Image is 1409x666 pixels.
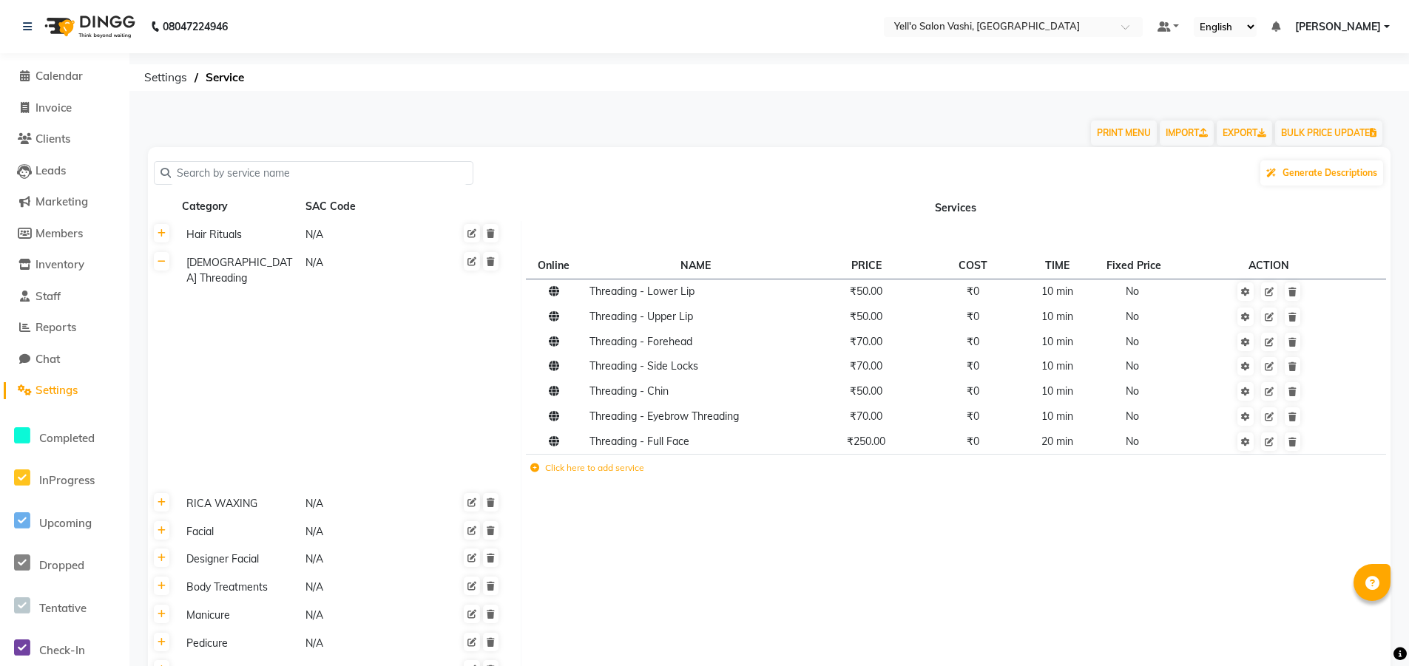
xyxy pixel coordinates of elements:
[589,359,698,373] span: Threading - Side Locks
[304,225,422,244] div: N/A
[39,516,92,530] span: Upcoming
[39,473,95,487] span: InProgress
[585,254,807,279] th: NAME
[304,254,422,288] div: N/A
[850,285,882,298] span: ₹50.00
[4,131,126,148] a: Clients
[1126,435,1139,448] span: No
[304,606,422,625] div: N/A
[4,68,126,85] a: Calendar
[36,226,83,240] span: Members
[39,431,95,445] span: Completed
[1217,120,1272,146] a: EXPORT
[1021,254,1095,279] th: TIME
[521,193,1391,221] th: Services
[180,495,298,513] div: RICA WAXING
[967,435,979,448] span: ₹0
[180,578,298,597] div: Body Treatments
[304,197,422,216] div: SAC Code
[1176,254,1362,279] th: ACTION
[36,132,70,146] span: Clients
[180,254,298,288] div: [DEMOGRAPHIC_DATA] Threading
[1160,120,1214,146] a: IMPORT
[180,225,298,244] div: Hair Rituals
[847,435,885,448] span: ₹250.00
[1126,384,1139,398] span: No
[1041,410,1073,423] span: 10 min
[39,558,84,572] span: Dropped
[967,359,979,373] span: ₹0
[1041,310,1073,323] span: 10 min
[967,285,979,298] span: ₹0
[530,461,644,475] label: Click here to add service
[1260,160,1383,186] button: Generate Descriptions
[304,523,422,541] div: N/A
[589,285,695,298] span: Threading - Lower Lip
[4,225,126,242] a: Members
[36,383,78,397] span: Settings
[304,634,422,653] div: N/A
[1041,384,1073,398] span: 10 min
[807,254,926,279] th: PRICE
[1126,285,1139,298] span: No
[1283,167,1377,178] span: Generate Descriptions
[1347,607,1394,651] iframe: chat widget
[1126,410,1139,423] span: No
[1041,359,1073,373] span: 10 min
[526,254,585,279] th: Online
[180,550,298,568] div: Designer Facial
[180,634,298,653] div: Pedicure
[1041,285,1073,298] span: 10 min
[304,495,422,513] div: N/A
[850,310,882,323] span: ₹50.00
[4,100,126,117] a: Invoice
[925,254,1020,279] th: COST
[137,64,195,91] span: Settings
[967,410,979,423] span: ₹0
[4,194,126,211] a: Marketing
[850,359,882,373] span: ₹70.00
[36,101,72,115] span: Invoice
[180,523,298,541] div: Facial
[39,643,85,657] span: Check-In
[4,351,126,368] a: Chat
[36,257,84,271] span: Inventory
[1095,254,1176,279] th: Fixed Price
[39,601,87,615] span: Tentative
[36,352,60,366] span: Chat
[850,410,882,423] span: ₹70.00
[36,289,61,303] span: Staff
[967,384,979,398] span: ₹0
[589,310,693,323] span: Threading - Upper Lip
[967,335,979,348] span: ₹0
[967,310,979,323] span: ₹0
[4,256,126,273] a: Inventory
[36,194,88,208] span: Marketing
[1275,120,1382,146] button: BULK PRICE UPDATE
[4,319,126,336] a: Reports
[1041,435,1073,448] span: 20 min
[589,410,739,423] span: Threading - Eyebrow Threading
[850,335,882,348] span: ₹70.00
[36,69,83,83] span: Calendar
[38,6,139,47] img: logo
[1091,120,1157,146] button: PRINT MENU
[36,163,66,177] span: Leads
[171,162,467,185] input: Search by service name
[304,578,422,597] div: N/A
[1126,335,1139,348] span: No
[36,320,76,334] span: Reports
[4,163,126,180] a: Leads
[4,382,126,399] a: Settings
[1126,310,1139,323] span: No
[4,288,126,305] a: Staff
[1126,359,1139,373] span: No
[589,435,689,448] span: Threading - Full Face
[180,606,298,625] div: Manicure
[850,384,882,398] span: ₹50.00
[163,6,228,47] b: 08047224946
[198,64,251,91] span: Service
[1295,19,1381,35] span: [PERSON_NAME]
[589,335,692,348] span: Threading - Forehead
[180,197,298,216] div: Category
